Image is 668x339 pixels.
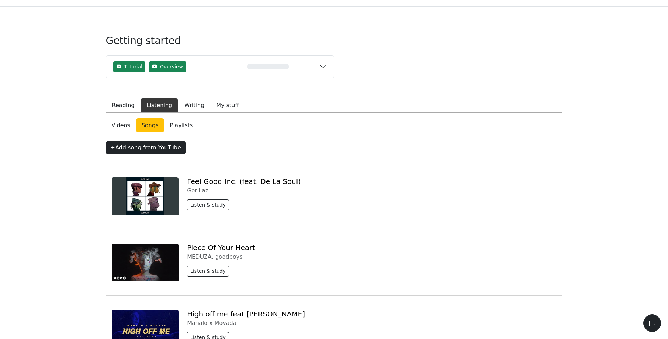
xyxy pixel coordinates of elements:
a: Feel Good Inc. (feat. De La Soul) [187,177,301,186]
button: Listen & study [187,266,229,277]
button: +Add song from YouTube [106,141,186,154]
span: Mahalo x Movada [187,320,236,326]
a: High off me feat [PERSON_NAME] [187,310,305,318]
a: Listen & study [187,203,232,209]
span: Gorillaz [187,187,208,194]
a: Playlists [164,118,198,132]
a: Piece Of Your Heart [187,244,255,252]
button: My stuff [210,98,245,113]
span: MEDUZA, goodboys [187,253,242,260]
button: Reading [106,98,141,113]
h3: Getting started [106,35,334,53]
button: Listen & study [187,199,229,210]
a: Songs [136,118,164,132]
img: mqdefault.jpg [112,244,179,281]
button: Listening [141,98,178,113]
a: Videos [106,118,136,132]
button: TutorialOverview [106,56,334,78]
img: mqdefault.jpg [112,177,179,215]
a: Listen & study [187,269,232,276]
button: Tutorial [113,61,145,72]
a: +Add song from YouTube [106,142,188,149]
button: Writing [178,98,210,113]
span: Overview [160,63,183,70]
button: Overview [149,61,186,72]
span: Tutorial [124,63,142,70]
